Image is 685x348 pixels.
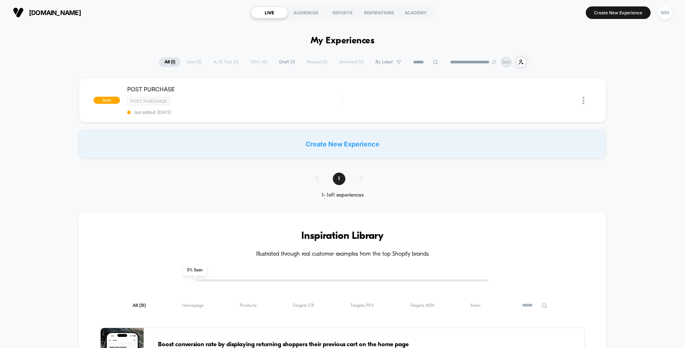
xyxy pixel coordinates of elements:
div: Duration [265,183,284,191]
button: MM [656,5,674,20]
span: Targets CR [292,303,314,308]
span: Draft ( 1 ) [274,57,300,67]
span: draft [94,97,120,104]
p: MM [502,59,510,65]
div: Current time [247,183,264,191]
h1: My Experiences [311,36,375,46]
span: POST PURCHASE [127,86,342,93]
div: 1 - 1 of 1 experiences [308,192,377,198]
button: Create New Experience [586,6,651,19]
span: 1 [333,173,345,185]
div: Create New Experience [79,130,606,158]
span: last edited: [DATE] [127,110,342,115]
span: 0 % Seen [183,265,207,276]
div: MM [658,6,672,20]
div: ACADEMY [397,7,434,18]
img: end [492,60,496,64]
button: [DOMAIN_NAME] [11,7,83,18]
div: INSPIRATIONS [361,7,397,18]
img: Visually logo [13,7,24,18]
span: Post Purchase [127,97,170,105]
span: All ( 1 ) [159,57,181,67]
input: Seek [5,172,345,179]
img: close [583,97,584,104]
span: All [133,303,146,308]
div: AUDIENCES [288,7,324,18]
span: Products [240,303,257,308]
span: ( 31 ) [139,303,146,308]
span: Homepage [182,303,204,308]
span: Seen [470,303,480,308]
div: LIVE [251,7,288,18]
h3: Inspiration Library [100,231,585,242]
button: Play, NEW DEMO 2025-VEED.mp4 [4,182,15,193]
span: Targets AOV [410,303,435,308]
span: [DOMAIN_NAME] [29,9,81,16]
input: Volume [298,184,319,191]
div: REPORTS [324,7,361,18]
span: Targets PSV [350,303,374,308]
h4: Illustrated through real customer examples from the top Shopify brands [100,251,585,258]
span: By Label [375,59,393,65]
button: Play, NEW DEMO 2025-VEED.mp4 [166,90,183,107]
